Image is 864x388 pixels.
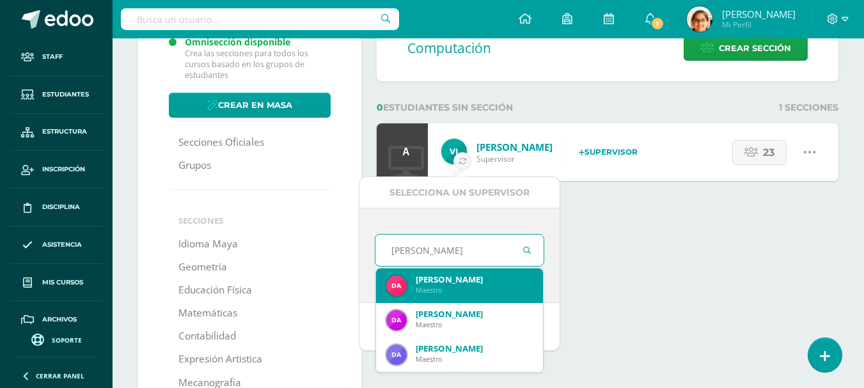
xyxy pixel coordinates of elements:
[732,140,787,165] a: 23
[722,19,796,30] span: Mi Perfil
[377,102,602,113] div: estudiantes sin sección
[375,235,544,266] input: Busca un encargo aquí...
[178,215,321,226] li: Secciones
[10,264,102,302] a: Mis cursos
[42,164,85,175] span: Inscripción
[375,277,545,287] p: Es un nuevo usuario,
[42,277,83,288] span: Mis cursos
[10,76,102,114] a: Estudiantes
[476,141,553,153] a: [PERSON_NAME]
[178,348,262,371] a: Expresión Artistica
[42,52,63,62] span: Staff
[416,274,533,285] div: [PERSON_NAME]
[763,141,774,164] span: 23
[416,320,533,329] div: Maestro
[42,240,82,250] span: Asistencia
[10,114,102,151] a: Estructura
[178,233,238,256] a: Idioma Maya
[178,279,252,302] a: Educación Física
[10,226,102,264] a: Asistencia
[42,314,77,325] span: Archivos
[185,48,331,81] div: Crea las secciones para todos los cursos basado en los grupos de estudiantes
[10,38,102,76] a: Staff
[684,36,808,61] a: Crear sección
[719,36,791,60] span: Crear sección
[178,256,227,279] a: Geometría
[185,36,331,48] div: Omnisección disponible
[377,102,383,113] span: 0
[42,89,89,100] span: Estudiantes
[476,153,553,164] span: Supervisor
[386,345,407,365] img: 746ac40fa38bec72d7f89dcbbfd4af6a.png
[407,36,808,61] div: Computación
[36,371,84,380] span: Cerrar panel
[178,302,237,325] a: Matemáticas
[386,310,407,330] img: 10ff0b26909370768b000b86823b4192.png
[42,202,80,212] span: Disciplina
[441,139,467,164] img: 660c97483ab80368cdf9bb905889805c.png
[359,177,560,208] div: Selecciona un supervisor
[579,147,638,157] strong: Supervisor
[178,325,236,348] a: Contabilidad
[42,127,87,137] span: Estructura
[416,285,533,295] div: Maestro
[416,354,533,364] div: Maestro
[722,8,796,20] span: [PERSON_NAME]
[178,154,211,177] a: Grupos
[10,301,102,339] a: Archivos
[386,275,407,296] img: 0d1c13a784e50cea1b92786e6af8f399.png
[10,189,102,226] a: Disciplina
[650,17,664,31] span: 1
[687,6,712,32] img: 83dcd1ae463a5068b4a108754592b4a9.png
[416,343,533,354] div: [PERSON_NAME]
[416,308,533,320] div: [PERSON_NAME]
[10,151,102,189] a: Inscripción
[15,330,97,348] a: Soporte
[613,102,838,113] div: 1 Secciones
[121,8,399,30] input: Busca un usuario...
[169,93,331,118] a: Crear en masa
[178,131,264,154] a: Secciones Oficiales
[52,336,82,345] span: Soporte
